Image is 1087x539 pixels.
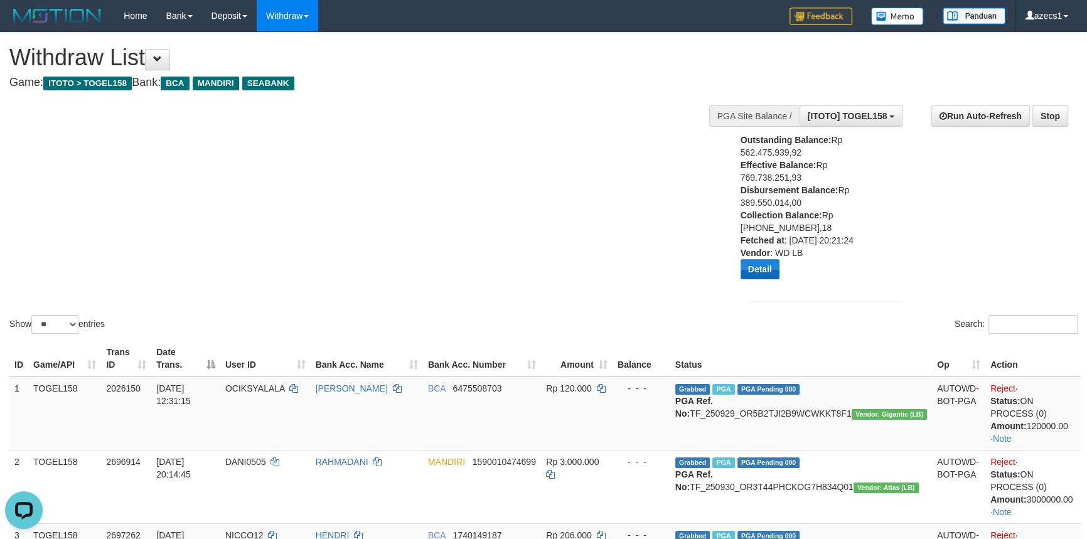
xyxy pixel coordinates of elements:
[675,457,710,468] span: Grabbed
[741,248,770,258] b: Vendor
[618,456,665,468] div: - - -
[156,383,191,406] span: [DATE] 12:31:15
[156,457,191,479] span: [DATE] 20:14:45
[741,210,822,220] b: Collection Balance:
[101,341,151,376] th: Trans ID: activate to sort column ascending
[737,457,800,468] span: PGA Pending
[670,450,932,523] td: TF_250930_OR3T44PHCKOG7H834Q01
[990,383,1015,393] a: Reject
[473,457,536,467] span: Copy 1590010474699 to clipboard
[854,483,919,493] span: Vendor URL: https://dashboard.q2checkout.com/secure
[741,259,779,279] button: Detail
[988,315,1078,334] input: Search:
[990,457,1015,467] a: Reject
[9,450,28,523] td: 2
[541,341,613,376] th: Amount: activate to sort column ascending
[709,105,800,127] div: PGA Site Balance /
[613,341,670,376] th: Balance
[220,341,311,376] th: User ID: activate to sort column ascending
[955,315,1078,334] label: Search:
[985,341,1081,376] th: Action
[1032,105,1068,127] a: Stop
[5,5,43,43] button: Open LiveChat chat widget
[993,507,1012,517] a: Note
[225,457,266,467] span: DANI0505
[9,376,28,451] td: 1
[871,8,924,25] img: Button%20Memo.svg
[737,384,800,395] span: PGA Pending
[151,341,220,376] th: Date Trans.: activate to sort column descending
[790,8,852,25] img: Feedback.jpg
[990,395,1076,432] div: ON PROCESS (0) 120000.00
[9,45,712,70] h1: Withdraw List
[311,341,423,376] th: Bank Acc. Name: activate to sort column ascending
[316,383,388,393] a: [PERSON_NAME]
[9,77,712,89] h4: Game: Bank:
[800,105,903,127] button: [ITOTO] TOGEL158
[28,450,101,523] td: TOGEL158
[193,77,239,90] span: MANDIRI
[985,376,1081,451] td: · ·
[9,315,105,334] label: Show entries
[990,396,1020,406] b: Status:
[106,457,141,467] span: 2696914
[741,135,832,145] b: Outstanding Balance:
[852,409,928,420] span: Vendor URL: https://dashboard.q2checkout.com/secure
[990,468,1076,506] div: ON PROCESS (0) 3000000.00
[670,341,932,376] th: Status
[932,450,985,523] td: AUTOWD-BOT-PGA
[28,341,101,376] th: Game/API: activate to sort column ascending
[675,469,713,492] b: PGA Ref. No:
[712,384,734,395] span: Marked by azecs1
[618,382,665,395] div: - - -
[9,341,28,376] th: ID
[741,134,881,289] div: Rp 562.475.939,92 Rp 769.738.251,93 Rp 389.550.014,00 Rp [PHONE_NUMBER],18 : [DATE] 20:21:24 : WD LB
[428,457,465,467] span: MANDIRI
[985,450,1081,523] td: · ·
[993,434,1012,444] a: Note
[943,8,1005,24] img: panduan.png
[675,396,713,419] b: PGA Ref. No:
[423,341,541,376] th: Bank Acc. Number: activate to sort column ascending
[428,383,446,393] span: BCA
[932,341,985,376] th: Op: activate to sort column ascending
[741,185,838,195] b: Disbursement Balance:
[242,77,294,90] span: SEABANK
[808,111,887,121] span: [ITOTO] TOGEL158
[741,160,817,170] b: Effective Balance:
[990,469,1020,479] b: Status:
[546,457,599,467] span: Rp 3.000.000
[453,383,502,393] span: Copy 6475508703 to clipboard
[106,383,141,393] span: 2026150
[9,6,105,25] img: MOTION_logo.png
[43,77,132,90] span: ITOTO > TOGEL158
[225,383,285,393] span: OCIKSYALALA
[546,383,591,393] span: Rp 120.000
[316,457,368,467] a: RAHMADANI
[990,421,1027,431] b: Amount:
[675,384,710,395] span: Grabbed
[161,77,189,90] span: BCA
[28,376,101,451] td: TOGEL158
[31,315,78,334] select: Showentries
[931,105,1030,127] a: Run Auto-Refresh
[670,376,932,451] td: TF_250929_OR5B2TJI2B9WCWKKT8F1
[741,235,784,245] b: Fetched at
[932,376,985,451] td: AUTOWD-BOT-PGA
[712,457,734,468] span: Marked by azecs1
[990,494,1027,504] b: Amount:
